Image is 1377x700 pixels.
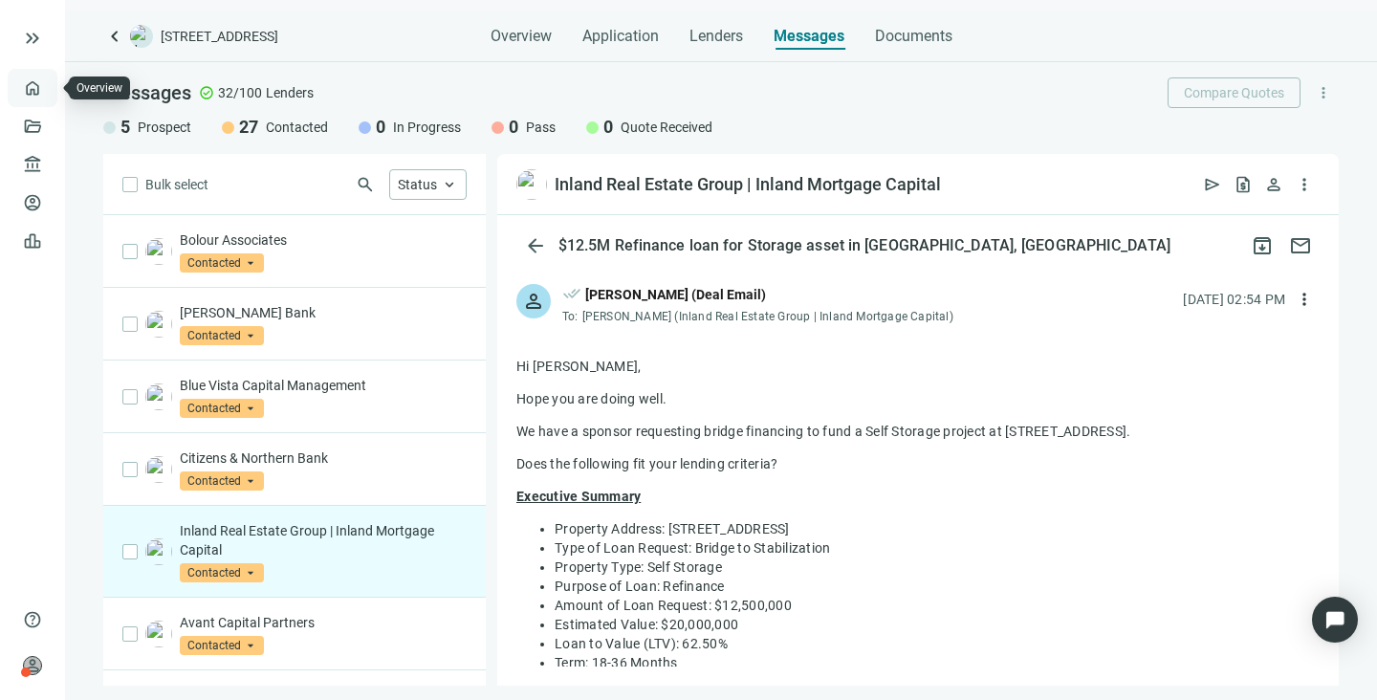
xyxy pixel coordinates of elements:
span: Contacted [180,563,264,582]
button: more_vert [1289,284,1320,315]
button: keyboard_double_arrow_right [21,27,44,50]
span: search [356,175,375,194]
div: Open Intercom Messenger [1312,597,1358,643]
button: send [1197,169,1228,200]
span: 32/100 [218,83,262,102]
span: more_vert [1315,84,1332,101]
p: Citizens & Northern Bank [180,448,467,468]
img: c1e9166e-fda3-4b29-970c-8bfecd03a005 [145,456,172,483]
span: Overview [491,27,552,46]
img: eab3b3c0-095e-4fb4-9387-82b53133bdc3 [145,538,172,565]
img: 2cdd814c-993a-4d5e-9c88-8d52d4170ba0 [145,383,172,410]
span: account_balance [23,155,36,174]
img: 6fdae9d3-f4b4-45a4-a413-19759d81d0b5 [145,621,172,647]
span: Contacted [180,636,264,655]
span: Messages [103,81,191,104]
span: 0 [376,116,385,139]
img: 3c802d7e-114a-4634-a557-878eed3032f8.png [145,311,172,338]
p: [PERSON_NAME] Bank [180,303,467,322]
span: done_all [562,284,581,309]
div: [PERSON_NAME] (Deal Email) [585,284,766,305]
span: [PERSON_NAME] (Inland Real Estate Group | Inland Mortgage Capital) [582,310,953,323]
span: request_quote [1234,175,1253,194]
img: ad256a41-9672-4755-a1ae-9a1500191c97 [145,238,172,265]
div: To: [562,309,958,324]
span: Bulk select [145,174,208,195]
span: help [23,610,42,629]
img: eab3b3c0-095e-4fb4-9387-82b53133bdc3 [516,169,547,200]
span: 5 [120,116,130,139]
span: In Progress [393,118,461,137]
span: Status [398,177,437,192]
button: more_vert [1289,169,1320,200]
button: arrow_back [516,227,555,265]
span: Contacted [266,118,328,137]
span: Lenders [266,83,314,102]
span: send [1203,175,1222,194]
span: person [1264,175,1283,194]
img: deal-logo [130,25,153,48]
button: mail [1281,227,1320,265]
span: 0 [509,116,518,139]
span: archive [1251,234,1274,257]
span: more_vert [1295,175,1314,194]
p: Avant Capital Partners [180,613,467,632]
p: Blue Vista Capital Management [180,376,467,395]
span: arrow_back [524,234,547,257]
span: Prospect [138,118,191,137]
span: Application [582,27,659,46]
span: person [522,290,545,313]
div: [DATE] 02:54 PM [1183,289,1285,310]
button: more_vert [1308,77,1339,108]
span: mail [1289,234,1312,257]
span: Contacted [180,253,264,273]
span: check_circle [199,85,214,100]
span: Pass [526,118,556,137]
a: keyboard_arrow_left [103,25,126,48]
p: Inland Real Estate Group | Inland Mortgage Capital [180,521,467,559]
span: person [23,656,42,675]
span: Contacted [180,471,264,491]
div: $12.5M Refinance loan for Storage asset in [GEOGRAPHIC_DATA], [GEOGRAPHIC_DATA] [555,236,1174,255]
span: Quote Received [621,118,712,137]
span: Messages [774,27,844,45]
button: request_quote [1228,169,1258,200]
button: Compare Quotes [1168,77,1300,108]
span: 27 [239,116,258,139]
div: Inland Real Estate Group | Inland Mortgage Capital [555,173,941,196]
span: [STREET_ADDRESS] [161,27,278,46]
span: Contacted [180,399,264,418]
span: Documents [875,27,952,46]
span: Contacted [180,326,264,345]
span: more_vert [1295,290,1314,309]
button: archive [1243,227,1281,265]
button: person [1258,169,1289,200]
span: keyboard_arrow_up [441,176,458,193]
p: Bolour Associates [180,230,467,250]
span: 0 [603,116,613,139]
span: Lenders [689,27,743,46]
